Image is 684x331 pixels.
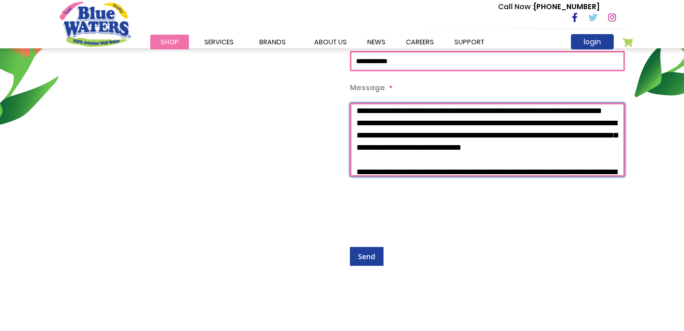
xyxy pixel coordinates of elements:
[396,35,444,49] a: careers
[259,37,286,47] span: Brands
[350,187,505,227] iframe: reCAPTCHA
[204,37,234,47] span: Services
[350,82,385,93] span: Message
[498,2,534,12] span: Call Now :
[60,2,131,46] a: store logo
[160,37,179,47] span: Shop
[357,35,396,49] a: News
[571,34,614,49] a: login
[444,35,495,49] a: support
[358,252,375,261] span: Send
[304,35,357,49] a: about us
[498,2,599,12] p: [PHONE_NUMBER]
[350,247,384,266] button: Send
